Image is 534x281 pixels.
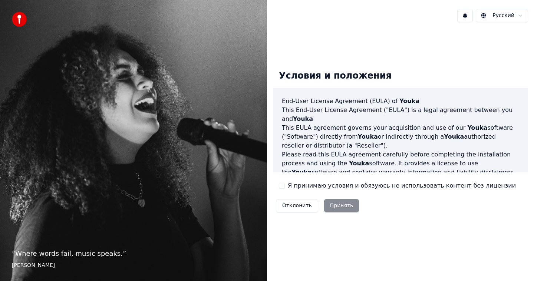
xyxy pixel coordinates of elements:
[399,97,419,105] span: Youka
[349,160,369,167] span: Youka
[12,248,255,259] p: “ Where words fail, music speaks. ”
[288,181,516,190] label: Я принимаю условия и обязуюсь не использовать контент без лицензии
[273,64,398,88] div: Условия и положения
[282,97,519,106] h3: End-User License Agreement (EULA) of
[293,115,313,122] span: Youka
[282,123,519,150] p: This EULA agreement governs your acquisition and use of our software ("Software") directly from o...
[276,199,318,212] button: Отклонить
[282,106,519,123] p: This End-User License Agreement ("EULA") is a legal agreement between you and
[444,133,464,140] span: Youka
[467,124,487,131] span: Youka
[282,150,519,177] p: Please read this EULA agreement carefully before completing the installation process and using th...
[12,12,27,27] img: youka
[291,169,311,176] span: Youka
[12,262,255,269] footer: [PERSON_NAME]
[358,133,378,140] span: Youka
